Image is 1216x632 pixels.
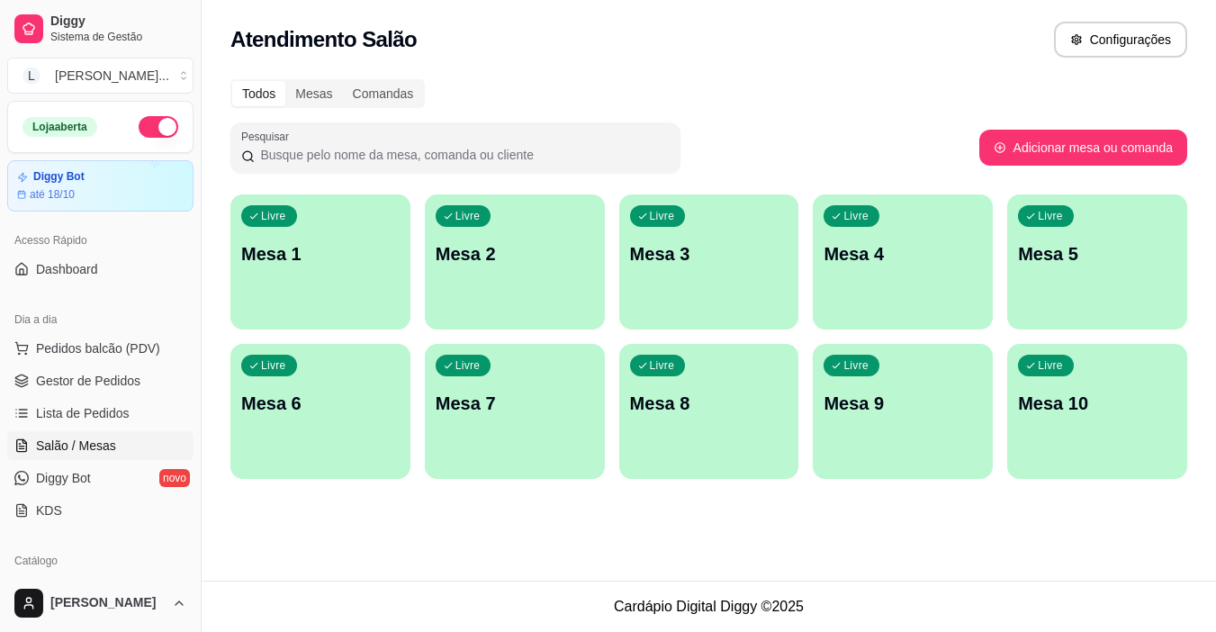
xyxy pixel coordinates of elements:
p: Livre [455,358,481,373]
button: LivreMesa 9 [813,344,993,479]
a: Gestor de Pedidos [7,366,194,395]
a: KDS [7,496,194,525]
div: Mesas [285,81,342,106]
button: LivreMesa 10 [1007,344,1187,479]
a: Dashboard [7,255,194,284]
p: Livre [1038,209,1063,223]
span: KDS [36,501,62,519]
span: Gestor de Pedidos [36,372,140,390]
p: Mesa 3 [630,241,788,266]
p: Livre [843,358,869,373]
div: Loja aberta [23,117,97,137]
p: Livre [261,358,286,373]
button: LivreMesa 1 [230,194,410,330]
span: Diggy Bot [36,469,91,487]
div: Comandas [343,81,424,106]
button: Select a team [7,58,194,94]
article: até 18/10 [30,187,75,202]
span: [PERSON_NAME] [50,595,165,611]
footer: Cardápio Digital Diggy © 2025 [202,581,1216,632]
a: DiggySistema de Gestão [7,7,194,50]
span: Dashboard [36,260,98,278]
span: L [23,67,41,85]
div: Catálogo [7,546,194,575]
p: Livre [261,209,286,223]
button: Pedidos balcão (PDV) [7,334,194,363]
span: Lista de Pedidos [36,404,130,422]
p: Livre [455,209,481,223]
h2: Atendimento Salão [230,25,417,54]
button: LivreMesa 5 [1007,194,1187,330]
p: Mesa 10 [1018,391,1176,416]
p: Livre [843,209,869,223]
article: Diggy Bot [33,170,85,184]
div: Acesso Rápido [7,226,194,255]
input: Pesquisar [255,146,670,164]
button: LivreMesa 3 [619,194,799,330]
button: LivreMesa 2 [425,194,605,330]
p: Mesa 6 [241,391,400,416]
button: Configurações [1054,22,1187,58]
p: Mesa 8 [630,391,788,416]
a: Salão / Mesas [7,431,194,460]
div: [PERSON_NAME] ... [55,67,169,85]
p: Mesa 4 [824,241,982,266]
p: Mesa 7 [436,391,594,416]
label: Pesquisar [241,129,295,144]
span: Pedidos balcão (PDV) [36,339,160,357]
span: Salão / Mesas [36,437,116,455]
p: Mesa 5 [1018,241,1176,266]
button: Adicionar mesa ou comanda [979,130,1187,166]
p: Mesa 1 [241,241,400,266]
a: Diggy Botaté 18/10 [7,160,194,212]
p: Mesa 2 [436,241,594,266]
button: LivreMesa 6 [230,344,410,479]
button: LivreMesa 8 [619,344,799,479]
p: Livre [650,209,675,223]
button: Alterar Status [139,116,178,138]
div: Dia a dia [7,305,194,334]
button: [PERSON_NAME] [7,582,194,625]
a: Diggy Botnovo [7,464,194,492]
p: Mesa 9 [824,391,982,416]
p: Livre [1038,358,1063,373]
span: Diggy [50,14,186,30]
a: Lista de Pedidos [7,399,194,428]
button: LivreMesa 7 [425,344,605,479]
p: Livre [650,358,675,373]
div: Todos [232,81,285,106]
span: Sistema de Gestão [50,30,186,44]
button: LivreMesa 4 [813,194,993,330]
